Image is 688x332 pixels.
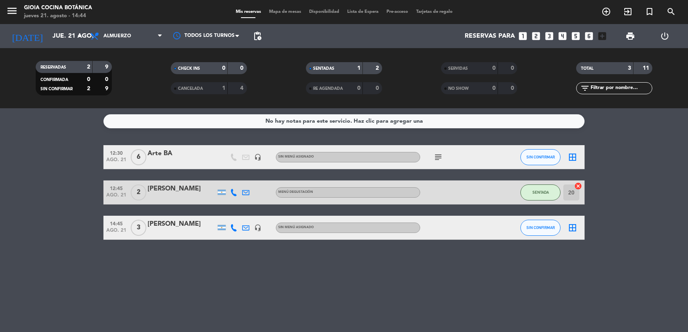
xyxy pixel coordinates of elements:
span: Mis reservas [232,10,265,14]
span: CANCELADA [178,87,203,91]
div: Gioia Cocina Botánica [24,4,92,12]
span: ago. 21 [106,157,126,166]
strong: 1 [222,85,225,91]
div: No hay notas para este servicio. Haz clic para agregar una [265,117,423,126]
i: looks_6 [584,31,594,41]
span: Sin menú asignado [278,226,314,229]
span: Reservas para [465,32,515,40]
strong: 4 [240,85,245,91]
span: CHECK INS [178,67,200,71]
i: turned_in_not [645,7,654,16]
button: SENTADA [520,184,561,200]
strong: 11 [643,65,651,71]
span: 6 [131,149,146,165]
i: looks_3 [544,31,554,41]
span: 2 [131,184,146,200]
i: add_circle_outline [601,7,611,16]
span: Tarjetas de regalo [412,10,457,14]
div: Arte BA [148,148,216,159]
span: SERVIDAS [448,67,468,71]
i: subject [433,152,443,162]
strong: 0 [87,77,90,82]
i: power_settings_new [660,31,670,41]
span: 14:45 [106,219,126,228]
button: menu [6,5,18,20]
span: RE AGENDADA [313,87,343,91]
span: SIN CONFIRMAR [526,225,555,230]
strong: 0 [222,65,225,71]
span: print [625,31,635,41]
i: border_all [568,152,577,162]
strong: 2 [376,65,380,71]
span: 12:30 [106,148,126,157]
strong: 2 [87,86,90,91]
strong: 0 [492,85,496,91]
i: arrow_drop_down [75,31,84,41]
strong: 0 [492,65,496,71]
span: Menú Degustación [278,190,313,194]
span: NO SHOW [448,87,469,91]
strong: 0 [511,65,516,71]
i: headset_mic [254,224,261,231]
strong: 0 [240,65,245,71]
strong: 9 [105,64,110,70]
strong: 2 [87,64,90,70]
span: pending_actions [253,31,262,41]
span: ago. 21 [106,192,126,202]
i: [DATE] [6,27,49,45]
i: cancel [574,182,582,190]
div: LOG OUT [648,24,682,48]
span: Mapa de mesas [265,10,305,14]
span: SIN CONFIRMAR [40,87,73,91]
strong: 9 [105,86,110,91]
span: Sin menú asignado [278,155,314,158]
i: filter_list [580,83,590,93]
span: 3 [131,220,146,236]
span: Almuerzo [103,33,131,39]
i: headset_mic [254,154,261,161]
i: looks_one [518,31,528,41]
strong: 0 [105,77,110,82]
span: Disponibilidad [305,10,343,14]
strong: 0 [357,85,360,91]
strong: 0 [511,85,516,91]
span: ago. 21 [106,228,126,237]
strong: 1 [357,65,360,71]
span: SENTADA [532,190,549,194]
strong: 0 [376,85,380,91]
span: SIN CONFIRMAR [526,155,555,159]
i: looks_two [531,31,541,41]
i: looks_4 [557,31,568,41]
i: looks_5 [571,31,581,41]
span: TOTAL [581,67,593,71]
span: RESERVADAS [40,65,66,69]
div: [PERSON_NAME] [148,219,216,229]
span: 12:45 [106,183,126,192]
i: search [666,7,676,16]
button: SIN CONFIRMAR [520,149,561,165]
span: Lista de Espera [343,10,382,14]
button: SIN CONFIRMAR [520,220,561,236]
i: border_all [568,223,577,233]
span: Pre-acceso [382,10,412,14]
strong: 3 [628,65,631,71]
i: add_box [597,31,607,41]
span: SENTADAS [313,67,334,71]
i: exit_to_app [623,7,633,16]
span: CONFIRMADA [40,78,68,82]
div: jueves 21. agosto - 14:44 [24,12,92,20]
div: [PERSON_NAME] [148,184,216,194]
input: Filtrar por nombre... [590,84,652,93]
i: menu [6,5,18,17]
